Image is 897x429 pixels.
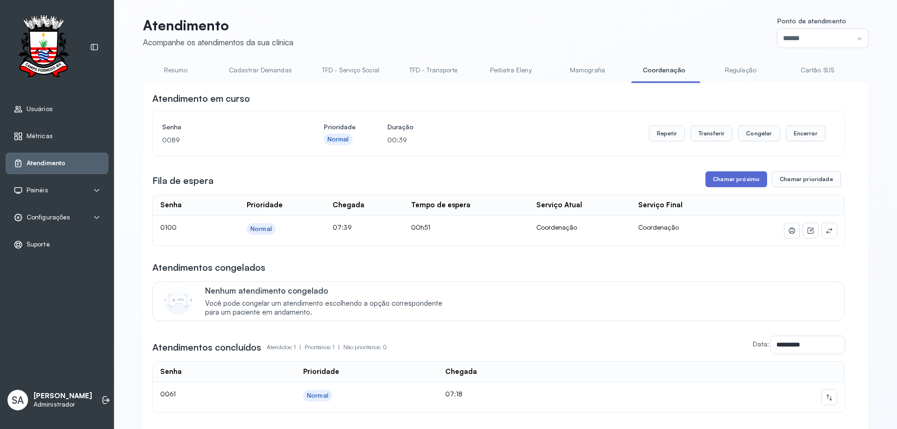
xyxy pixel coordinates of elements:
[638,223,679,231] span: Coordenação
[152,92,250,105] h3: Atendimento em curso
[267,341,305,354] p: Atendidos: 1
[738,126,780,141] button: Congelar
[160,390,176,398] span: 0061
[691,126,733,141] button: Transferir
[152,174,214,187] h3: Fila de espera
[333,201,364,210] div: Chegada
[305,341,343,354] p: Prioritários: 1
[555,63,620,78] a: Mamografia
[708,63,773,78] a: Regulação
[411,223,430,231] span: 00h51
[400,63,467,78] a: TFD - Transporte
[27,105,53,113] span: Usuários
[205,299,452,317] span: Você pode congelar um atendimento escolhendo a opção correspondente para um paciente em andamento.
[313,63,389,78] a: TFD - Serviço Social
[638,201,683,210] div: Serviço Final
[753,340,769,348] label: Data:
[27,159,65,167] span: Atendimento
[324,120,356,134] h4: Prioridade
[250,225,272,233] div: Normal
[162,120,292,134] h4: Senha
[152,261,265,274] h3: Atendimentos congelados
[14,105,100,114] a: Usuários
[27,213,70,221] span: Configurações
[152,341,261,354] h3: Atendimentos concluídos
[772,171,841,187] button: Chamar prioridade
[160,201,182,210] div: Senha
[649,126,685,141] button: Repetir
[160,367,182,376] div: Senha
[705,171,767,187] button: Chamar próximo
[14,132,100,141] a: Métricas
[34,401,92,408] p: Administrador
[307,392,328,400] div: Normal
[27,240,50,248] span: Suporte
[160,223,177,231] span: 0100
[536,223,624,232] div: Coordenação
[303,367,339,376] div: Prioridade
[205,286,452,295] p: Nenhum atendimento congelado
[143,63,208,78] a: Resumo
[338,344,340,351] span: |
[327,135,349,143] div: Normal
[27,186,48,194] span: Painéis
[478,63,543,78] a: Pediatra Eleny
[631,63,697,78] a: Coordenação
[220,63,301,78] a: Cadastrar Demandas
[411,201,470,210] div: Tempo de espera
[784,63,850,78] a: Cartão SUS
[445,367,477,376] div: Chegada
[343,341,387,354] p: Não prioritários: 0
[27,132,53,140] span: Métricas
[164,287,192,315] img: Imagem de CalloutCard
[777,17,846,25] span: Ponto de atendimento
[786,126,826,141] button: Encerrar
[247,201,283,210] div: Prioridade
[143,37,293,47] div: Acompanhe os atendimentos da sua clínica
[34,392,92,401] p: [PERSON_NAME]
[445,390,463,398] span: 07:18
[299,344,301,351] span: |
[10,15,77,80] img: Logotipo do estabelecimento
[333,223,352,231] span: 07:39
[536,201,582,210] div: Serviço Atual
[162,134,292,147] p: 0089
[387,134,413,147] p: 00:39
[14,159,100,168] a: Atendimento
[387,120,413,134] h4: Duração
[143,17,293,34] p: Atendimento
